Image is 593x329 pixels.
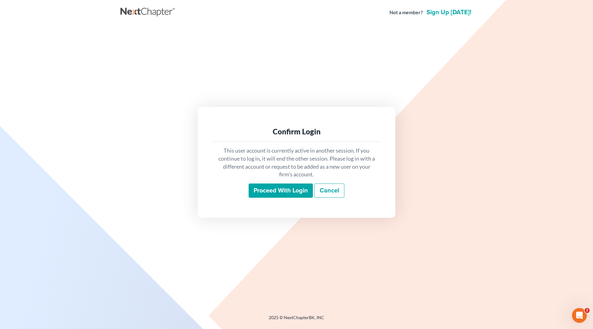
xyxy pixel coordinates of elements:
[572,308,587,323] iframe: Intercom live chat
[249,183,313,198] input: Proceed with login
[217,127,376,137] div: Confirm Login
[120,314,473,326] div: 2025 © NextChapterBK, INC
[585,308,590,313] span: 2
[425,9,473,15] a: Sign up [DATE]!
[389,9,423,16] strong: Not a member?
[217,147,376,179] p: This user account is currently active in another session. If you continue to log in, it will end ...
[314,183,344,198] a: Cancel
